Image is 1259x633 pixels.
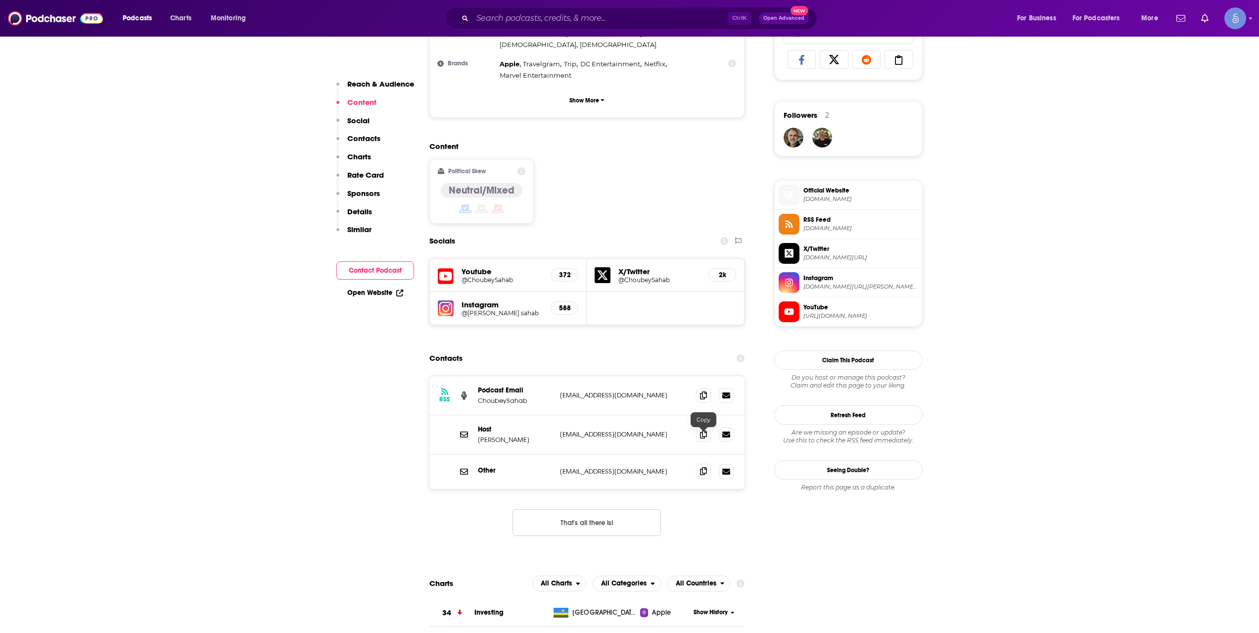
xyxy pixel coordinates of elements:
[429,232,455,250] h2: Socials
[565,29,642,37] span: [DEMOGRAPHIC_DATA]
[478,466,552,475] p: Other
[803,303,918,312] span: YouTube
[779,214,918,235] a: RSS Feed[DOMAIN_NAME]
[8,9,103,28] a: Podchaser - Follow, Share and Rate Podcasts
[593,576,661,591] h2: Categories
[462,300,543,309] h5: Instagram
[336,207,372,225] button: Details
[455,7,827,30] div: Search podcasts, credits, & more...
[803,195,918,203] span: VC10X.com
[336,152,371,170] button: Charts
[1072,11,1120,25] span: For Podcasters
[500,39,578,50] span: ,
[116,10,165,26] button: open menu
[336,134,380,152] button: Contacts
[532,576,587,591] h2: Platforms
[559,271,570,279] h5: 372
[439,395,450,403] h3: RSS
[618,276,700,284] a: @ChoubeySahab
[500,29,562,37] span: White / Caucasian
[852,50,881,69] a: Share on Reddit
[1224,7,1246,29] img: User Profile
[478,386,552,394] p: Podcast Email
[336,116,370,134] button: Social
[347,225,372,234] p: Similar
[564,60,576,68] span: Trip
[559,304,570,312] h5: 588
[448,168,486,175] h2: Political Skew
[500,58,521,70] span: ,
[774,429,923,444] div: Are we missing an episode or update? Use this to check the RSS feed immediately.
[593,576,661,591] button: open menu
[825,111,829,120] div: 2
[500,60,519,68] span: Apple
[429,579,453,588] h2: Charts
[803,274,918,283] span: Instagram
[500,41,576,49] span: [DEMOGRAPHIC_DATA]
[791,6,808,15] span: New
[803,186,918,195] span: Official Website
[774,374,923,390] div: Claim and edit this page to your liking.
[347,170,384,180] p: Rate Card
[541,580,572,587] span: All Charts
[560,467,689,476] p: [EMAIL_ADDRESS][DOMAIN_NAME]
[788,50,816,69] a: Share on Facebook
[462,309,543,317] a: @[PERSON_NAME].sahab
[513,509,661,536] button: Nothing here.
[803,225,918,232] span: anchor.fm
[478,396,552,405] p: ChoubeySahab
[803,215,918,224] span: RSS Feed
[1141,11,1158,25] span: More
[438,60,496,67] h3: Brands
[560,391,689,399] p: [EMAIL_ADDRESS][DOMAIN_NAME]
[644,60,665,68] span: Netflix
[774,350,923,370] button: Claim This Podcast
[779,301,918,322] a: YouTube[URL][DOMAIN_NAME]
[564,58,578,70] span: ,
[347,189,380,198] p: Sponsors
[336,225,372,243] button: Similar
[774,484,923,491] div: Report this page as a duplicate.
[204,10,259,26] button: open menu
[1017,11,1056,25] span: For Business
[1134,10,1170,26] button: open menu
[691,412,716,427] div: Copy
[478,425,552,434] p: Host
[1224,7,1246,29] span: Logged in as Spiral5-G1
[472,10,728,26] input: Search podcasts, credits, & more...
[812,128,832,147] img: david.haddad
[784,110,817,120] span: Followers
[347,97,376,107] p: Content
[523,60,560,68] span: Travelgram
[347,116,370,125] p: Social
[429,599,474,627] a: 34
[438,91,737,109] button: Show More
[347,134,380,143] p: Contacts
[652,608,671,618] span: Apple
[667,576,731,591] h2: Countries
[803,283,918,291] span: instagram.com/choubey.sahab
[779,243,918,264] a: X/Twitter[DOMAIN_NAME][URL]
[618,267,700,276] h5: X/Twitter
[572,608,637,618] span: Rwanda
[763,16,804,21] span: Open Advanced
[170,11,191,25] span: Charts
[164,10,197,26] a: Charts
[774,460,923,480] a: Seeing Double?
[336,261,414,280] button: Contact Podcast
[774,405,923,425] button: Refresh Feed
[474,608,504,617] a: Investing
[694,608,728,617] span: Show History
[429,349,463,368] h2: Contacts
[462,276,543,284] h5: @ChoubeySahab
[532,576,587,591] button: open menu
[211,11,246,25] span: Monitoring
[667,576,731,591] button: open menu
[779,185,918,205] a: Official Website[DOMAIN_NAME]
[640,608,690,618] a: Apple
[550,608,640,618] a: [GEOGRAPHIC_DATA]
[676,580,716,587] span: All Countries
